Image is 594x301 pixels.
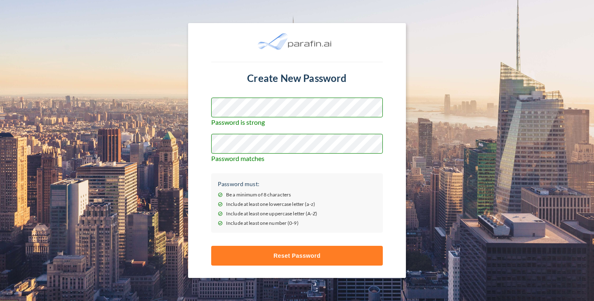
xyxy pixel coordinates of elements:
[211,117,383,127] span: Password is strong
[226,211,317,217] p: Include at least one uppercase letter (A-Z)
[218,180,376,188] p: Password must:
[211,72,383,84] h4: Create New Password
[226,192,291,198] p: Be a minimum of 8 characters
[226,201,315,207] p: Include at least one lowercase letter (a-z)
[258,33,336,53] img: par_logo
[211,246,383,266] button: Reset Password
[211,154,383,163] span: Password matches
[226,220,299,226] p: Include at least one number (0-9)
